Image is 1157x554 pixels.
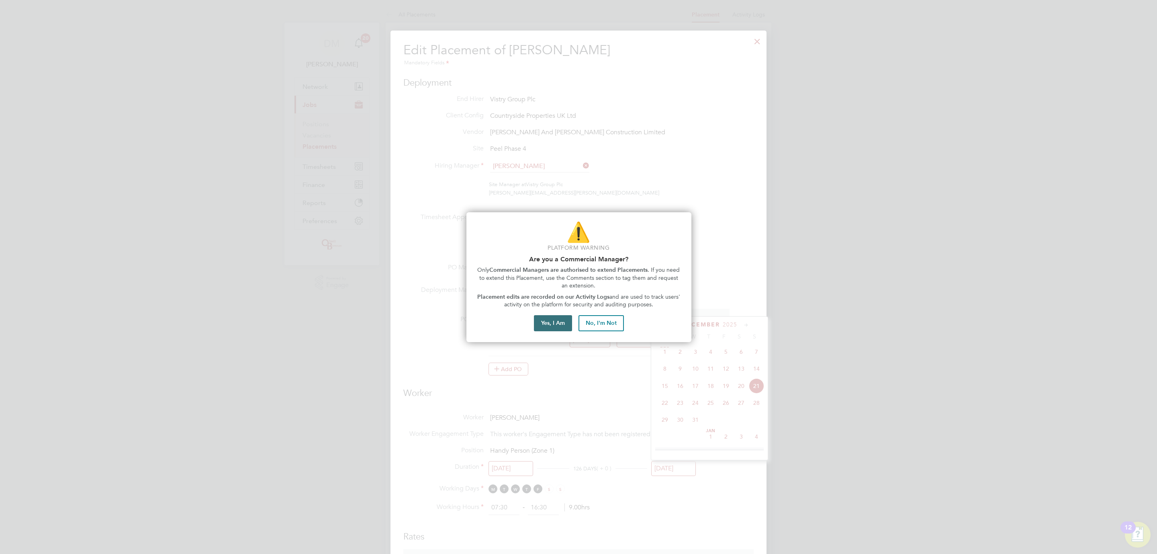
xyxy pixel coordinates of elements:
[477,267,489,273] span: Only
[489,267,648,273] strong: Commercial Managers are authorised to extend Placements
[476,255,682,263] h2: Are you a Commercial Manager?
[466,212,691,342] div: Are you part of the Commercial Team?
[534,315,572,331] button: Yes, I Am
[476,244,682,252] p: Platform Warning
[504,293,682,308] span: and are used to track users' activity on the platform for security and auditing purposes.
[479,267,682,289] span: . If you need to extend this Placement, use the Comments section to tag them and request an exten...
[477,293,609,300] strong: Placement edits are recorded on our Activity Logs
[578,315,624,331] button: No, I'm Not
[476,219,682,246] p: ⚠️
